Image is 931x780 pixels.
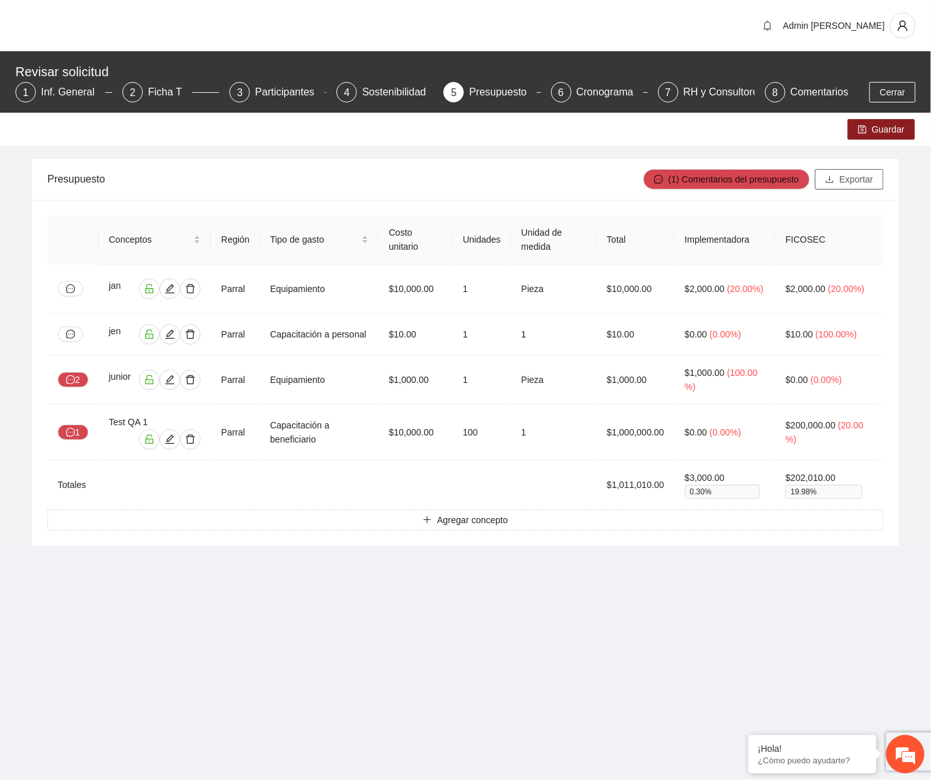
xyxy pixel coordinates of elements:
span: message [66,428,75,438]
p: ¿Cómo puedo ayudarte? [758,756,867,765]
button: message2 [58,372,88,387]
td: 1 [452,314,511,355]
button: delete [180,429,201,450]
td: $1,011,010.00 [597,460,675,510]
span: bell [758,20,777,31]
button: edit [160,370,180,390]
th: Unidades [452,215,511,264]
button: bell [757,15,778,36]
button: saveGuardar [848,119,915,140]
div: Comentarios [791,82,849,102]
span: ( 20.00% ) [828,284,864,294]
span: edit [160,375,179,385]
div: Participantes [255,82,325,102]
td: Parral [211,264,260,314]
button: message [58,327,83,342]
div: Presupuesto [47,161,643,197]
td: $10.00 [597,314,675,355]
span: ( 0.00% ) [710,427,741,437]
th: Total [597,215,675,264]
span: edit [160,434,179,444]
span: $0.00 [685,329,707,339]
textarea: Escriba su mensaje y pulse “Intro” [6,350,244,394]
div: 5Presupuesto [443,82,540,102]
span: ( 0.00% ) [710,329,741,339]
span: 3 [237,87,243,98]
div: Chatee con nosotros ahora [67,65,215,82]
button: edit [160,279,180,299]
span: Agregar concepto [437,513,508,527]
div: 7RH y Consultores [658,82,755,102]
div: Presupuesto [469,82,537,102]
button: unlock [139,370,160,390]
span: ( 20.00% ) [786,420,863,444]
th: Región [211,215,260,264]
div: Ficha T [148,82,192,102]
span: Tipo de gasto [270,232,359,247]
span: message [66,284,75,293]
button: Cerrar [869,82,916,102]
td: 1 [452,264,511,314]
th: Implementadora [675,215,776,264]
span: 8 [772,87,778,98]
button: plusAgregar concepto [47,510,884,530]
div: 1Inf. General [15,82,112,102]
span: $0.00 [786,375,808,385]
td: Capacitación a personal [260,314,379,355]
span: unlock [140,284,159,294]
td: $1,000.00 [379,355,452,405]
div: 2Ficha T [122,82,219,102]
td: $3,000.00 [675,460,776,510]
span: ( 0.00% ) [811,375,842,385]
span: download [825,175,834,185]
td: 1 [511,405,597,460]
td: Parral [211,314,260,355]
td: $10,000.00 [379,405,452,460]
button: downloadExportar [815,169,884,190]
div: Sostenibilidad [362,82,436,102]
span: message [66,375,75,386]
button: user [890,13,916,38]
th: Conceptos [99,215,211,264]
span: 1 [23,87,29,98]
td: 1 [452,355,511,405]
button: edit [160,429,180,450]
span: Estamos en línea. [74,171,177,300]
div: ¡Hola! [758,743,867,754]
td: Pieza [511,264,597,314]
span: Guardar [872,122,905,136]
span: message [66,330,75,339]
span: delete [181,284,200,294]
div: 4Sostenibilidad [336,82,433,102]
td: 100 [452,405,511,460]
span: 19.98 % [786,485,862,499]
span: delete [181,434,200,444]
span: Conceptos [109,232,191,247]
span: delete [181,329,200,339]
span: Exportar [839,172,873,186]
button: delete [180,324,201,345]
td: 1 [511,314,597,355]
button: unlock [139,324,160,345]
button: message [58,281,83,297]
button: message(1) Comentarios del presupuesto [643,169,810,190]
span: message [654,175,663,185]
td: $202,010.00 [775,460,878,510]
div: jan [109,279,130,299]
span: $10.00 [786,329,813,339]
span: Admin [PERSON_NAME] [783,20,885,31]
span: 2 [130,87,136,98]
span: ( 100.00% ) [816,329,857,339]
span: user [891,20,915,31]
td: $10.00 [379,314,452,355]
td: $1,000,000.00 [597,405,675,460]
div: 8Comentarios [765,82,849,102]
button: unlock [139,279,160,299]
button: unlock [139,429,160,450]
td: Equipamiento [260,264,379,314]
th: Tipo de gasto [260,215,379,264]
td: Totales [47,460,99,510]
span: $200,000.00 [786,420,836,430]
span: 6 [558,87,564,98]
button: message1 [58,425,88,440]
